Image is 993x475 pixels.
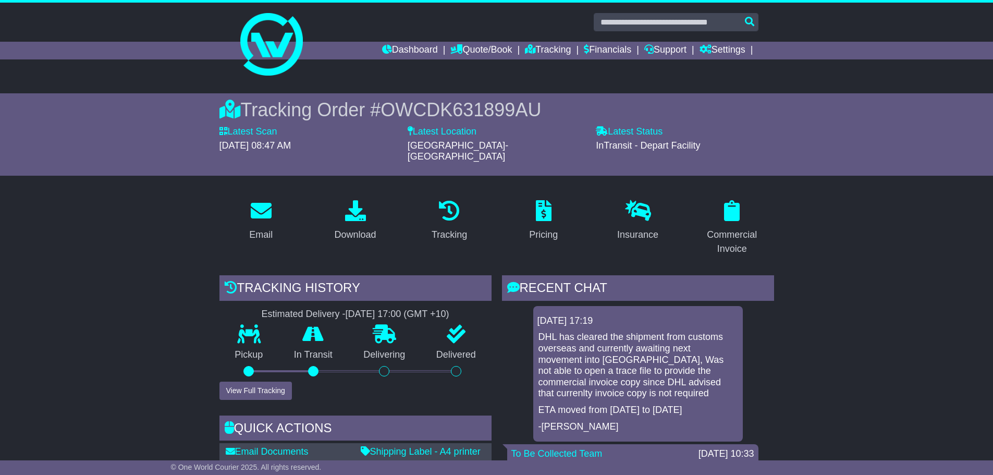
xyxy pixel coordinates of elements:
[278,349,348,361] p: In Transit
[219,309,492,320] div: Estimated Delivery -
[346,309,449,320] div: [DATE] 17:00 (GMT +10)
[171,463,322,471] span: © One World Courier 2025. All rights reserved.
[219,349,279,361] p: Pickup
[381,99,541,120] span: OWCDK631899AU
[408,126,476,138] label: Latest Location
[596,126,663,138] label: Latest Status
[511,448,603,459] a: To Be Collected Team
[584,42,631,59] a: Financials
[538,332,738,399] p: DHL has cleared the shipment from customs overseas and currently awaiting next movement into [GEO...
[502,275,774,303] div: RECENT CHAT
[242,197,279,246] a: Email
[537,315,739,327] div: [DATE] 17:19
[644,42,686,59] a: Support
[219,416,492,444] div: Quick Actions
[382,42,438,59] a: Dashboard
[421,349,492,361] p: Delivered
[219,382,292,400] button: View Full Tracking
[450,42,512,59] a: Quote/Book
[249,228,273,242] div: Email
[529,228,558,242] div: Pricing
[425,197,474,246] a: Tracking
[617,228,658,242] div: Insurance
[697,228,767,256] div: Commercial Invoice
[408,140,508,162] span: [GEOGRAPHIC_DATA]-[GEOGRAPHIC_DATA]
[538,405,738,416] p: ETA moved from [DATE] to [DATE]
[327,197,383,246] a: Download
[219,126,277,138] label: Latest Scan
[226,446,309,457] a: Email Documents
[361,446,481,457] a: Shipping Label - A4 printer
[219,275,492,303] div: Tracking history
[348,349,421,361] p: Delivering
[538,421,738,433] p: -[PERSON_NAME]
[596,140,700,151] span: InTransit - Depart Facility
[610,197,665,246] a: Insurance
[700,42,745,59] a: Settings
[219,140,291,151] span: [DATE] 08:47 AM
[432,228,467,242] div: Tracking
[219,99,774,121] div: Tracking Order #
[522,197,565,246] a: Pricing
[698,448,754,460] div: [DATE] 10:33
[690,197,774,260] a: Commercial Invoice
[525,42,571,59] a: Tracking
[334,228,376,242] div: Download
